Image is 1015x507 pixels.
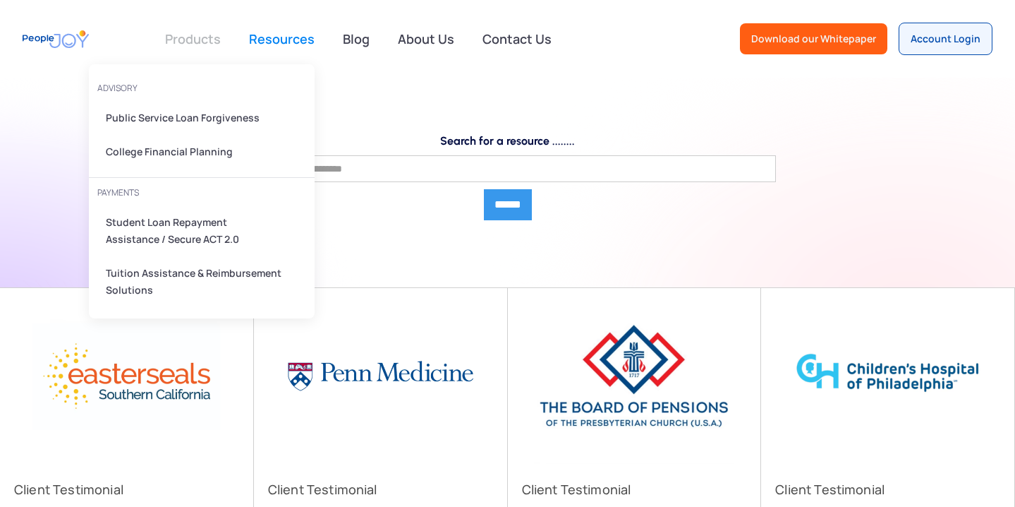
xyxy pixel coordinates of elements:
[157,25,229,53] div: Products
[522,479,747,500] div: Client Testimonial
[334,23,378,54] a: Blog
[97,78,306,98] div: advisory
[106,109,289,126] div: Public Service Loan Forgiveness
[97,138,306,166] a: College Financial Planning
[268,479,493,500] div: Client Testimonial
[97,183,306,203] div: PAYMENTS
[911,32,980,46] div: Account Login
[106,265,289,299] div: Tuition Assistance & Reimbursement Solutions
[97,208,306,253] a: Student Loan Repayment Assistance / Secure ACT 2.0
[751,32,876,46] div: Download our Whitepaper
[240,134,776,148] label: Search for a resource ........
[89,53,315,318] nav: Products
[474,23,560,54] a: Contact Us
[389,23,463,54] a: About Us
[97,259,306,304] a: Tuition Assistance & Reimbursement Solutions
[23,23,89,55] a: home
[775,479,1000,500] div: Client Testimonial
[14,479,239,500] div: Client Testimonial
[106,143,289,160] div: College Financial Planning
[97,104,306,132] a: Public Service Loan Forgiveness
[740,23,887,54] a: Download our Whitepaper
[899,23,992,55] a: Account Login
[106,214,265,248] div: Student Loan Repayment Assistance / Secure ACT 2.0
[241,23,323,54] a: Resources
